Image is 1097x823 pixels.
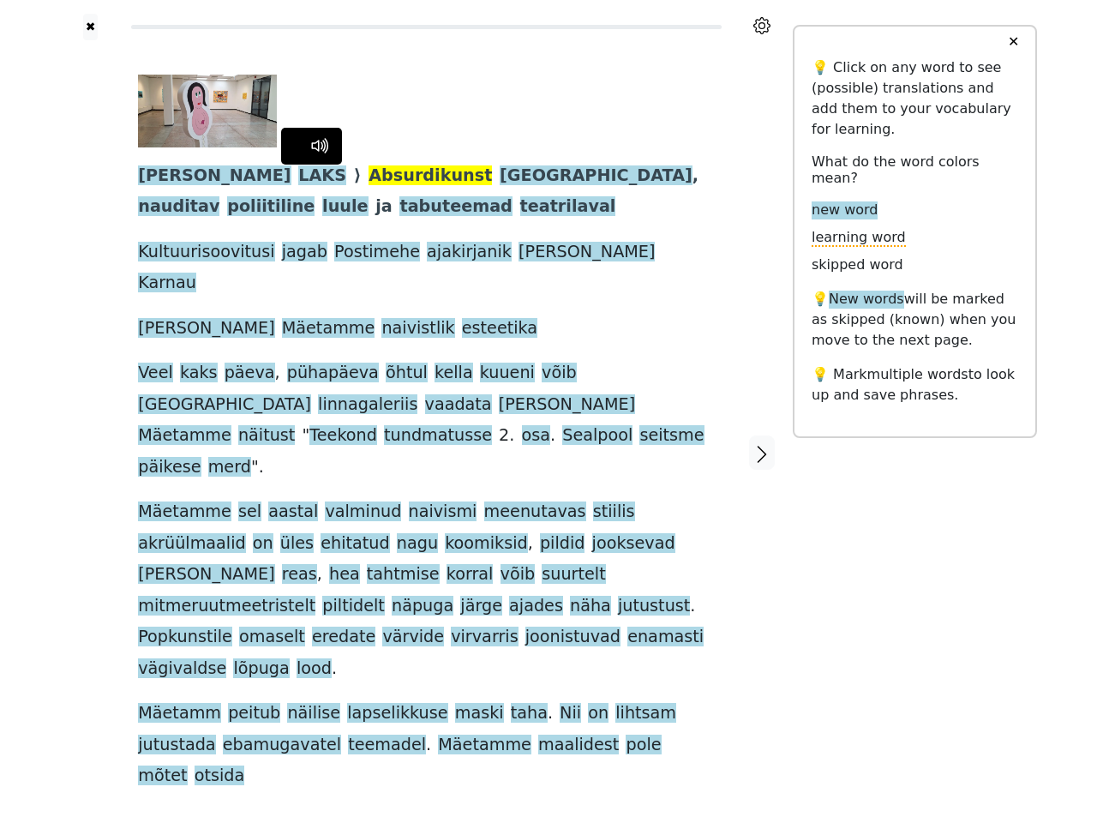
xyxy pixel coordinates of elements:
span: Absurdikunst [369,165,492,187]
p: 💡 Click on any word to see (possible) translations and add them to your vocabulary for learning. [812,57,1018,140]
span: lood [297,658,332,680]
span: Kultuurisoovitusi [138,242,274,263]
span: ". [251,457,264,478]
span: [PERSON_NAME] [138,564,274,586]
span: ehitatud [321,533,389,555]
span: Veel [138,363,173,384]
p: 💡 Mark to look up and save phrases. [812,364,1018,405]
span: näha [570,596,611,617]
span: nauditav [138,196,219,218]
span: [PERSON_NAME] [499,394,635,416]
span: [PERSON_NAME] [519,242,655,263]
span: taha [511,703,548,724]
span: enamasti [627,627,704,648]
span: linnagaleriis [318,394,417,416]
span: joonistuvad [525,627,620,648]
span: naivistlik [381,318,454,339]
span: peitub [228,703,280,724]
span: otsida [195,766,245,787]
span: pole [626,735,661,756]
span: lapselikkuse [347,703,447,724]
span: on [253,533,273,555]
span: lõpuga [233,658,289,680]
span: nagu [397,533,438,555]
span: järge [460,596,502,617]
span: näitust [238,425,295,447]
span: võib [542,363,577,384]
span: ja [375,196,393,218]
span: multiple words [867,366,968,382]
span: ebamugavatel [223,735,341,756]
span: learning word [812,229,906,247]
span: jagab [282,242,327,263]
span: tundmatusse [384,425,492,447]
span: stiilis [593,502,635,523]
span: New words [829,291,904,309]
span: . [690,596,695,617]
span: on [588,703,608,724]
h6: What do the word colors mean? [812,153,1018,186]
span: pühapäeva [287,363,379,384]
span: kuueni [480,363,535,384]
span: Mäetamme [138,502,231,523]
span: . [426,735,431,756]
span: akrüülmaalid [138,533,245,555]
span: . [550,425,555,447]
span: omaselt [239,627,305,648]
span: võib [501,564,536,586]
span: reas [282,564,317,586]
span: Mäetamme [438,735,531,756]
span: ajades [509,596,563,617]
span: naivismi [409,502,477,523]
span: osa [522,425,551,447]
span: Sealpool [562,425,632,447]
p: 💡 will be marked as skipped (known) when you move to the next page. [812,289,1018,351]
span: , [275,363,280,384]
span: LAKS [298,165,346,187]
span: poliitiline [227,196,315,218]
span: Popkunstile [138,627,232,648]
span: [PERSON_NAME] [138,318,274,339]
span: tahtmise [367,564,440,586]
span: [GEOGRAPHIC_DATA] [500,165,692,187]
span: tabuteemad [399,196,512,218]
span: mõtet [138,766,187,787]
span: õhtul [386,363,428,384]
a: ✖ [83,14,98,40]
span: maalidest [538,735,619,756]
span: näilise [287,703,340,724]
span: Mäetamme [282,318,375,339]
span: virvarris [451,627,518,648]
span: koomiksid [445,533,528,555]
span: Teekond [309,425,377,447]
span: jooksevad [592,533,675,555]
span: jutustada [138,735,215,756]
span: ajakirjanik [427,242,512,263]
span: jutustust [618,596,690,617]
span: " [303,425,310,447]
span: maski [455,703,504,724]
span: päeva [225,363,275,384]
span: seitsme [639,425,704,447]
span: lihtsam [615,703,676,724]
span: pildid [540,533,585,555]
span: meenutavas [484,502,586,523]
span: Karnau [138,273,196,294]
span: kella [435,363,473,384]
span: ⟩ [354,165,362,187]
span: , [317,564,322,586]
span: üles [280,533,314,555]
span: mitmeruutmeetristelt [138,596,315,617]
img: 17170625t1hb7cd.jpg [138,75,277,147]
span: teatrilaval [520,196,616,218]
span: aastal [268,502,318,523]
span: vägivaldse [138,658,226,680]
span: korral [447,564,494,586]
span: [PERSON_NAME] [138,165,291,187]
span: luule [322,196,369,218]
span: skipped word [812,256,903,274]
span: . [509,425,514,447]
span: päikese [138,457,201,478]
span: teemadel [348,735,426,756]
span: hea [329,564,360,586]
